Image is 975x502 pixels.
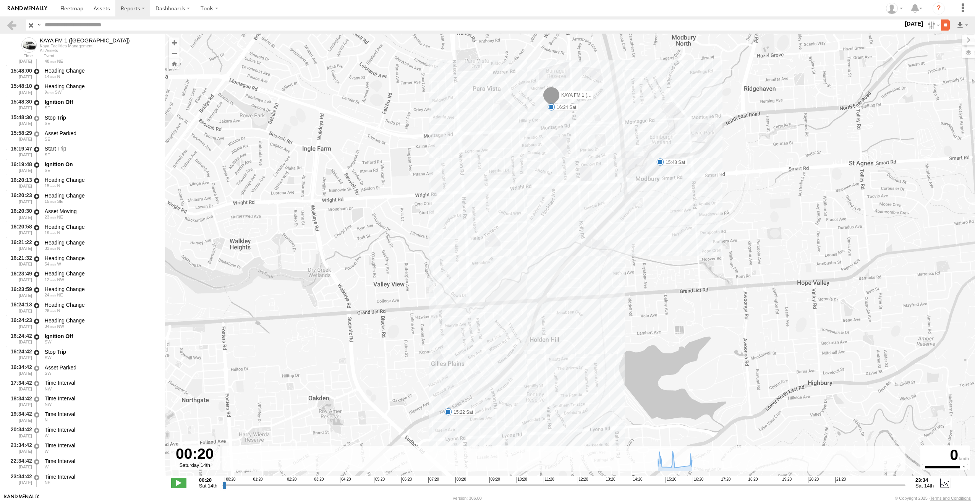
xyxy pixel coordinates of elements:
span: 14 [45,74,56,79]
div: Heading Change [45,192,158,199]
span: 24 [45,293,56,297]
span: Heading: 44 [45,480,50,485]
span: 15 [45,183,56,188]
div: Time Interval [45,473,158,480]
button: Zoom Home [169,58,180,69]
div: 16:24:23 [DATE] [6,316,33,330]
span: 26 [45,308,56,313]
div: 16:24:42 [DATE] [6,332,33,346]
div: 15:48:00 [DATE] [6,66,33,80]
button: Zoom in [169,37,180,48]
a: Terms and Conditions [930,496,971,500]
span: 15 [45,199,56,204]
label: 16:24 Sat [551,104,578,111]
div: Start Trip [45,145,158,152]
div: 16:21:22 [DATE] [6,238,33,252]
span: Heading: 298 [45,402,52,406]
div: 16:21:32 [DATE] [6,254,33,268]
div: 16:34:42 [DATE] [6,363,33,377]
div: KAYA FM 1 (GA) - View Asset History [40,37,130,44]
div: Kaya Facilities Management [40,44,130,48]
button: Zoom out [169,48,180,58]
div: Heading Change [45,177,158,183]
span: 23 [45,215,56,219]
div: MEEGASTHANNA GAMARAL ABEYRATHNA [883,3,905,14]
span: Heading: 141 [45,121,50,126]
div: Time Interval [45,411,158,418]
span: 54 [45,262,56,266]
span: Heading: 141 [45,137,50,141]
div: Stop Trip [45,348,158,355]
span: Sat 14th Jun 2025 [915,483,934,489]
div: 23:34:42 [DATE] [6,472,33,486]
div: 16:20:13 [DATE] [6,175,33,189]
span: 17:20 [720,477,730,483]
span: Heading: 134 [57,199,63,204]
div: Heading Change [45,255,158,262]
div: 0 [922,447,969,464]
span: Heading: 141 [45,152,50,157]
div: 17:34:42 [DATE] [6,379,33,393]
div: © Copyright 2025 - [895,496,971,500]
span: 03:20 [313,477,324,483]
label: Export results as... [956,19,969,31]
strong: 23:34 [915,477,934,483]
div: Time Interval [45,458,158,465]
div: 16:24:13 [DATE] [6,300,33,314]
div: 16:24:42 [DATE] [6,347,33,361]
strong: 00:20 [199,477,217,483]
span: Heading: 287 [45,465,49,469]
div: Ignition Off [45,333,158,340]
span: Heading: 312 [57,277,64,282]
span: Heading: 269 [57,262,61,266]
span: 9 [45,90,54,94]
div: 16:19:48 [DATE] [6,160,33,174]
span: Heading: 281 [45,449,49,453]
span: KAYA FM 1 ([GEOGRAPHIC_DATA]) [561,92,636,98]
label: Play/Stop [171,478,186,488]
span: Heading: 349 [45,418,48,422]
span: 07:20 [428,477,439,483]
span: 21:20 [835,477,846,483]
label: [DATE] [903,19,925,28]
span: Heading: 229 [45,340,52,344]
span: 18:20 [747,477,758,483]
span: 01:20 [252,477,262,483]
span: 02:20 [286,477,296,483]
span: Heading: 358 [57,74,60,79]
div: 19:34:42 [DATE] [6,410,33,424]
div: Event [44,54,165,58]
div: Heading Change [45,270,158,277]
span: 16:20 [693,477,703,483]
span: 19 [45,230,56,235]
div: Asset Moving [45,208,158,215]
div: Ignition On [45,161,158,168]
div: Time Interval [45,379,158,386]
span: Heading: 349 [57,308,60,313]
span: 10:20 [517,477,527,483]
span: 00:20 [225,477,235,483]
div: 20:34:42 [DATE] [6,425,33,439]
div: 15:48:30 [DATE] [6,97,33,112]
div: 18:34:42 [DATE] [6,394,33,408]
div: 16:20:58 [DATE] [6,222,33,236]
span: Heading: 321 [45,387,52,391]
span: Heading: 229 [45,371,52,376]
label: 15:48 Sat [660,159,687,166]
span: 12:20 [578,477,588,483]
span: 48 [45,59,56,63]
div: All Assets [40,48,130,53]
span: Heading: 141 [45,168,50,173]
span: 11:20 [544,477,554,483]
span: 06:20 [401,477,412,483]
span: Heading: 44 [57,59,63,63]
span: 19:20 [781,477,792,483]
div: Heading Change [45,286,158,293]
span: Heading: 141 [45,105,50,110]
span: Heading: 26 [57,293,63,297]
div: 16:20:23 [DATE] [6,191,33,205]
div: Heading Change [45,317,158,324]
div: 16:20:30 [DATE] [6,207,33,221]
span: 08:20 [455,477,466,483]
div: 22:34:42 [DATE] [6,457,33,471]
